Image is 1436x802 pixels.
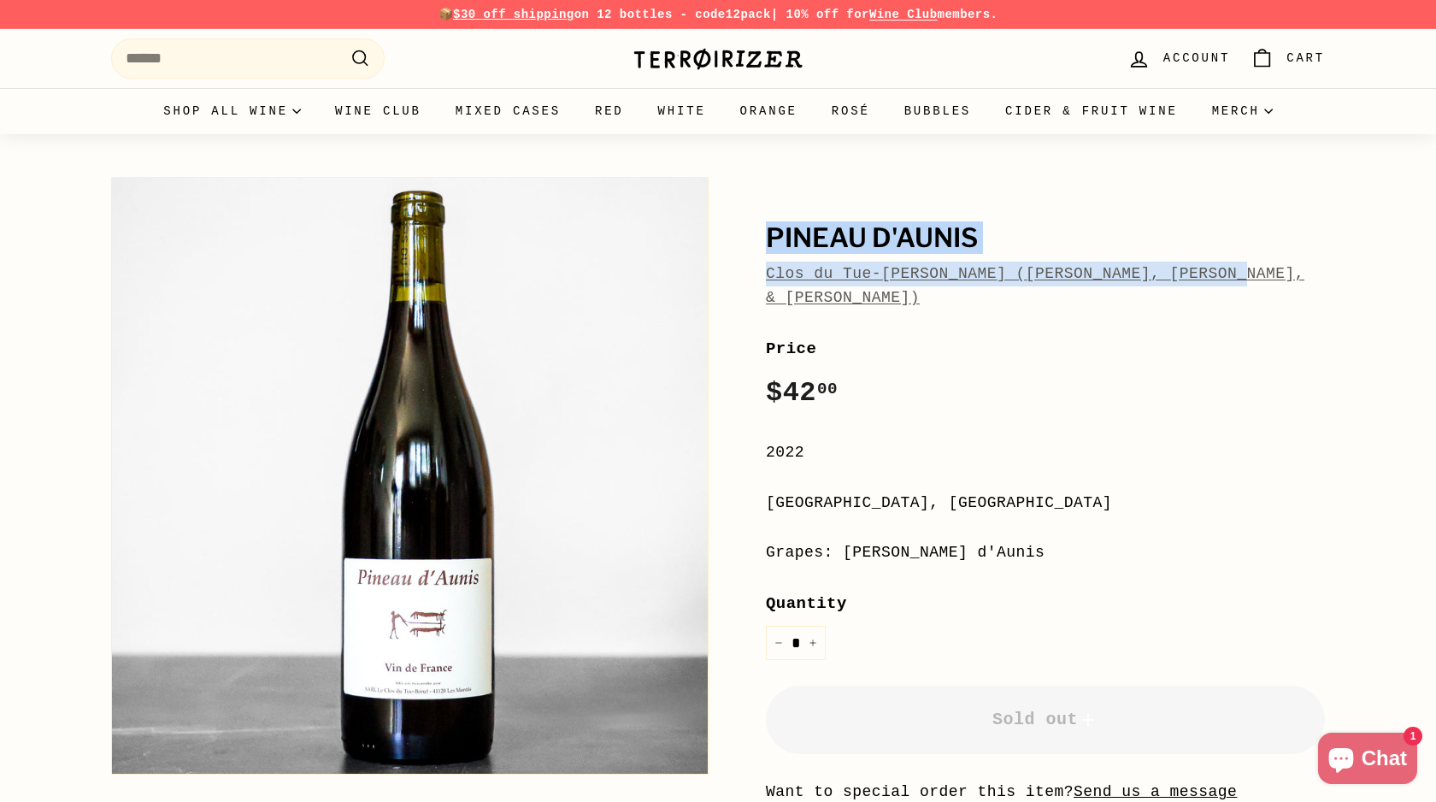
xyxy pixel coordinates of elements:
[766,686,1325,754] button: Sold out
[766,336,1325,362] label: Price
[817,380,838,398] sup: 00
[1195,88,1290,134] summary: Merch
[815,88,887,134] a: Rosé
[766,224,1325,253] h1: Pineau d'Aunis
[1074,783,1237,800] a: Send us a message
[318,88,438,134] a: Wine Club
[988,88,1195,134] a: Cider & Fruit Wine
[726,8,771,21] strong: 12pack
[1313,733,1422,788] inbox-online-store-chat: Shopify online store chat
[1240,33,1335,84] a: Cart
[766,626,792,661] button: Reduce item quantity by one
[992,710,1098,729] span: Sold out
[766,265,1304,307] a: Clos du Tue-[PERSON_NAME] ([PERSON_NAME], [PERSON_NAME], & [PERSON_NAME])
[766,377,838,409] span: $42
[146,88,318,134] summary: Shop all wine
[1163,49,1230,68] span: Account
[641,88,723,134] a: White
[766,440,1325,465] div: 2022
[766,540,1325,565] div: Grapes: [PERSON_NAME] d'Aunis
[438,88,578,134] a: Mixed Cases
[1117,33,1240,84] a: Account
[723,88,815,134] a: Orange
[112,178,708,774] img: Pineau d'Aunis
[111,5,1325,24] p: 📦 on 12 bottles - code | 10% off for members.
[77,88,1359,134] div: Primary
[766,491,1325,516] div: [GEOGRAPHIC_DATA], [GEOGRAPHIC_DATA]
[453,8,574,21] span: $30 off shipping
[766,591,1325,616] label: Quantity
[578,88,641,134] a: Red
[887,88,988,134] a: Bubbles
[766,626,826,661] input: quantity
[1286,49,1325,68] span: Cart
[800,626,826,661] button: Increase item quantity by one
[869,8,938,21] a: Wine Club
